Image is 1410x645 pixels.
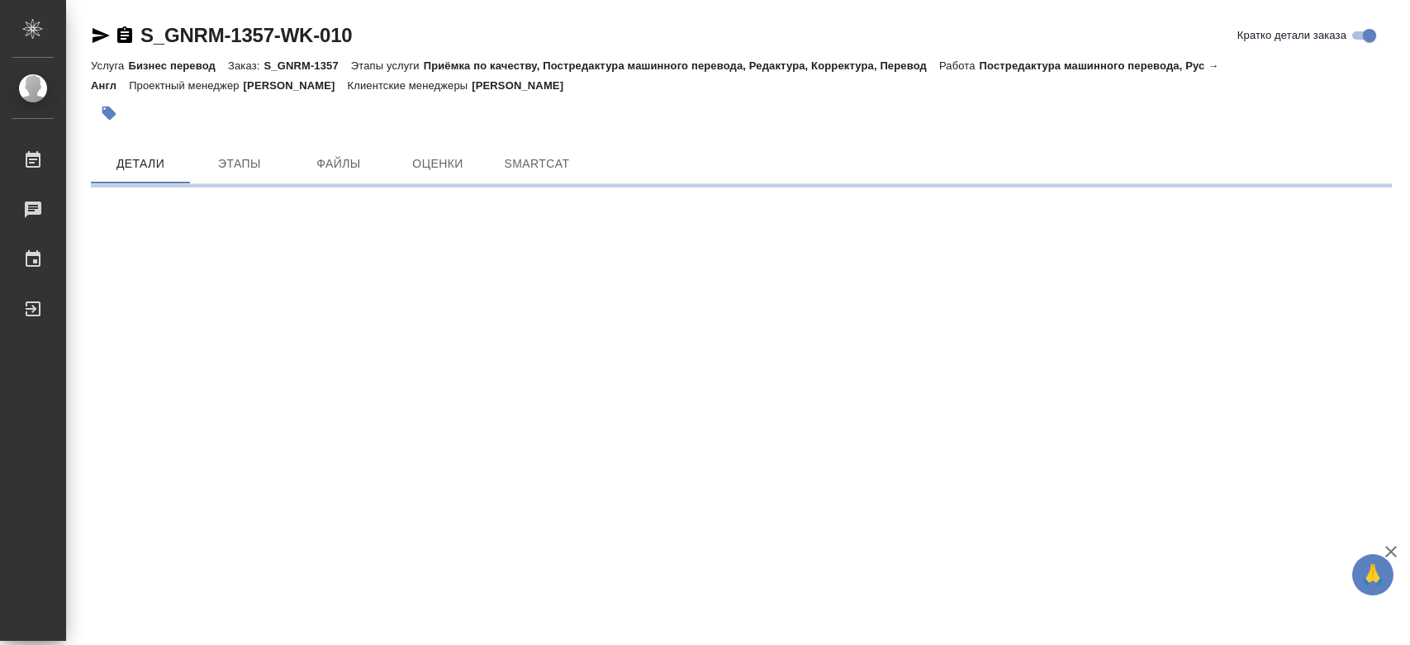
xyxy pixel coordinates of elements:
[200,154,279,174] span: Этапы
[128,59,228,72] p: Бизнес перевод
[299,154,378,174] span: Файлы
[1359,557,1387,592] span: 🙏
[348,79,472,92] p: Клиентские менеджеры
[939,59,980,72] p: Работа
[472,79,576,92] p: [PERSON_NAME]
[91,95,127,131] button: Добавить тэг
[228,59,263,72] p: Заказ:
[1237,27,1346,44] span: Кратко детали заказа
[1352,554,1393,595] button: 🙏
[497,154,577,174] span: SmartCat
[351,59,424,72] p: Этапы услуги
[398,154,477,174] span: Оценки
[424,59,939,72] p: Приёмка по качеству, Постредактура машинного перевода, Редактура, Корректура, Перевод
[244,79,348,92] p: [PERSON_NAME]
[263,59,350,72] p: S_GNRM-1357
[129,79,243,92] p: Проектный менеджер
[140,24,352,46] a: S_GNRM-1357-WK-010
[101,154,180,174] span: Детали
[91,26,111,45] button: Скопировать ссылку для ЯМессенджера
[91,59,128,72] p: Услуга
[115,26,135,45] button: Скопировать ссылку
